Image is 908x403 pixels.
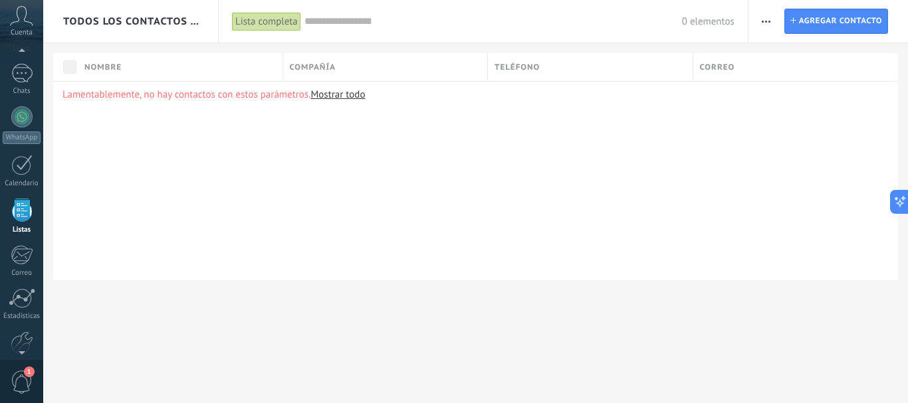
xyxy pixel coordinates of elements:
[700,61,735,74] span: Correo
[310,88,365,101] a: Mostrar todo
[799,9,882,33] span: Agregar contacto
[63,15,199,28] span: Todos los contactos y empresas
[3,226,41,234] div: Listas
[11,29,33,37] span: Cuenta
[495,61,540,74] span: Teléfono
[290,61,336,74] span: Compañía
[3,131,41,144] div: WhatsApp
[232,12,301,31] div: Lista completa
[3,87,41,96] div: Chats
[682,15,735,28] span: 0 elementos
[3,269,41,278] div: Correo
[3,312,41,321] div: Estadísticas
[62,88,889,101] p: Lamentablemente, no hay contactos con estos parámetros.
[756,9,776,34] button: Más
[784,9,888,34] a: Agregar contacto
[84,61,122,74] span: Nombre
[3,179,41,188] div: Calendario
[24,366,35,377] span: 1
